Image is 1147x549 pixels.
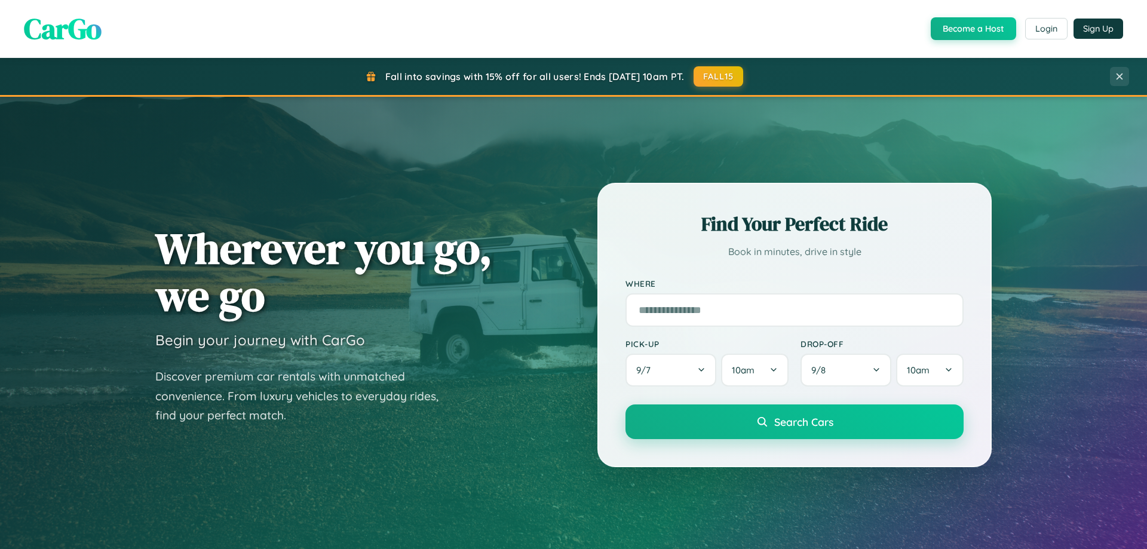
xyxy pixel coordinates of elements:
[732,364,755,376] span: 10am
[385,70,685,82] span: Fall into savings with 15% off for all users! Ends [DATE] 10am PT.
[811,364,832,376] span: 9 / 8
[625,243,964,260] p: Book in minutes, drive in style
[907,364,930,376] span: 10am
[801,339,964,349] label: Drop-off
[774,415,833,428] span: Search Cars
[625,339,789,349] label: Pick-up
[636,364,657,376] span: 9 / 7
[1025,18,1068,39] button: Login
[931,17,1016,40] button: Become a Host
[721,354,789,387] button: 10am
[155,331,365,349] h3: Begin your journey with CarGo
[625,404,964,439] button: Search Cars
[1074,19,1123,39] button: Sign Up
[24,9,102,48] span: CarGo
[625,354,716,387] button: 9/7
[694,66,744,87] button: FALL15
[896,354,964,387] button: 10am
[801,354,891,387] button: 9/8
[625,211,964,237] h2: Find Your Perfect Ride
[625,278,964,289] label: Where
[155,367,454,425] p: Discover premium car rentals with unmatched convenience. From luxury vehicles to everyday rides, ...
[155,225,492,319] h1: Wherever you go, we go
